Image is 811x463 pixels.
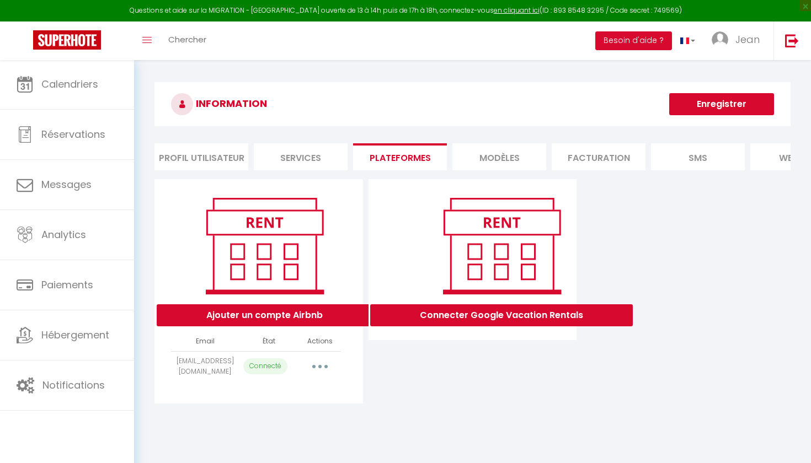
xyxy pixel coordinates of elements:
[353,143,447,170] li: Plateformes
[42,378,105,392] span: Notifications
[194,193,335,299] img: rent.png
[595,31,672,50] button: Besoin d'aide ?
[254,143,348,170] li: Services
[370,304,633,326] button: Connecter Google Vacation Rentals
[171,351,239,381] td: [EMAIL_ADDRESS][DOMAIN_NAME]
[552,143,645,170] li: Facturation
[431,193,572,299] img: rent.png
[41,127,105,141] span: Réservations
[785,34,799,47] img: logout
[651,143,745,170] li: SMS
[239,332,298,351] th: État
[243,358,287,374] p: Connecté
[154,143,248,170] li: Profil Utilisateur
[171,332,239,351] th: Email
[33,30,101,50] img: Super Booking
[735,33,760,46] span: Jean
[160,21,215,60] a: Chercher
[41,177,92,191] span: Messages
[41,228,86,241] span: Analytics
[298,332,341,351] th: Actions
[712,31,728,48] img: ...
[703,21,773,60] a: ... Jean
[154,82,791,126] h3: INFORMATION
[41,278,93,292] span: Paiements
[669,93,774,115] button: Enregistrer
[452,143,546,170] li: MODÈLES
[41,328,109,342] span: Hébergement
[494,6,540,15] a: en cliquant ici
[41,77,98,91] span: Calendriers
[157,304,372,326] button: Ajouter un compte Airbnb
[168,34,206,45] span: Chercher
